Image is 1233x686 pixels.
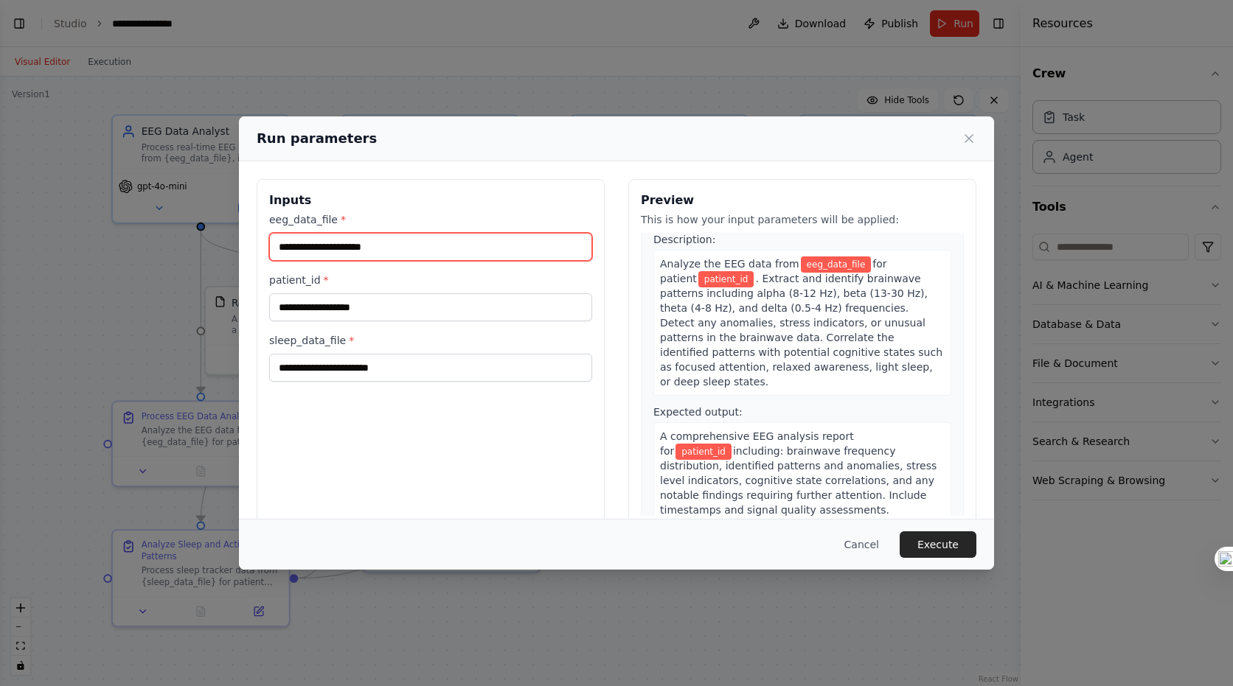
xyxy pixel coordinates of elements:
span: including: brainwave frequency distribution, identified patterns and anomalies, stress level indi... [660,445,937,516]
span: Variable: eeg_data_file [801,256,872,273]
h3: Inputs [269,192,592,209]
button: Execute [900,531,976,558]
span: Variable: patient_id [675,444,732,460]
label: sleep_data_file [269,333,592,348]
h3: Preview [641,192,964,209]
span: Analyze the EEG data from [660,258,799,270]
span: . Extract and identify brainwave patterns including alpha (8-12 Hz), beta (13-30 Hz), theta (4-8 ... [660,273,942,388]
label: eeg_data_file [269,212,592,227]
span: Description: [653,234,715,245]
label: patient_id [269,273,592,287]
span: Expected output: [653,406,743,418]
span: A comprehensive EEG analysis report for [660,430,854,457]
span: Variable: patient_id [698,271,754,287]
button: Cancel [833,531,891,558]
h2: Run parameters [257,128,377,149]
p: This is how your input parameters will be applied: [641,212,964,227]
span: for patient [660,258,887,284]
